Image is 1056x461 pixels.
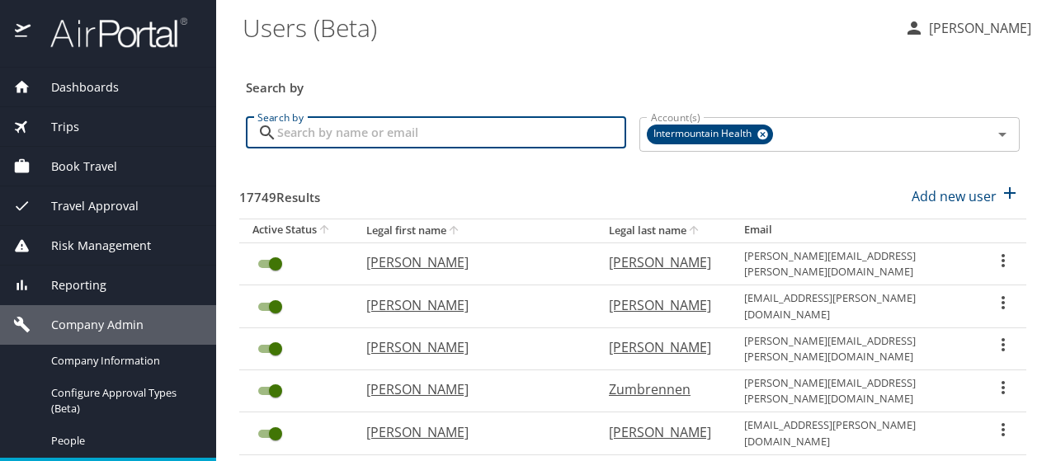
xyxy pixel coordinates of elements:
[239,219,353,242] th: Active Status
[898,13,1038,43] button: [PERSON_NAME]
[31,118,79,136] span: Trips
[609,422,711,442] p: [PERSON_NAME]
[609,379,711,399] p: Zumbrennen
[924,18,1031,38] p: [PERSON_NAME]
[731,370,980,412] td: [PERSON_NAME][EMAIL_ADDRESS][PERSON_NAME][DOMAIN_NAME]
[366,337,576,357] p: [PERSON_NAME]
[31,316,144,334] span: Company Admin
[366,422,576,442] p: [PERSON_NAME]
[31,78,119,96] span: Dashboards
[609,337,711,357] p: [PERSON_NAME]
[353,219,596,242] th: Legal first name
[239,178,320,207] h3: 17749 Results
[731,285,980,327] td: [EMAIL_ADDRESS][PERSON_NAME][DOMAIN_NAME]
[51,353,196,369] span: Company Information
[647,125,773,144] div: Intermountain Health
[32,16,187,49] img: airportal-logo.png
[31,158,117,176] span: Book Travel
[731,219,980,242] th: Email
[609,252,711,272] p: [PERSON_NAME]
[446,223,463,239] button: sort
[51,385,196,416] span: Configure Approval Types (Beta)
[31,276,106,294] span: Reporting
[366,379,576,399] p: [PERSON_NAME]
[317,223,333,238] button: sort
[905,178,1026,214] button: Add new user
[31,237,151,255] span: Risk Management
[366,252,576,272] p: [PERSON_NAME]
[609,295,711,315] p: [PERSON_NAME]
[731,242,980,285] td: [PERSON_NAME][EMAIL_ADDRESS][PERSON_NAME][DOMAIN_NAME]
[277,117,626,148] input: Search by name or email
[31,197,139,215] span: Travel Approval
[246,68,1020,97] h3: Search by
[686,223,703,239] button: sort
[366,295,576,315] p: [PERSON_NAME]
[912,186,997,206] p: Add new user
[243,2,891,53] h1: Users (Beta)
[51,433,196,449] span: People
[647,125,761,143] span: Intermountain Health
[731,412,980,454] td: [EMAIL_ADDRESS][PERSON_NAME][DOMAIN_NAME]
[596,219,731,242] th: Legal last name
[15,16,32,49] img: icon-airportal.png
[991,123,1014,146] button: Open
[731,327,980,369] td: [PERSON_NAME][EMAIL_ADDRESS][PERSON_NAME][DOMAIN_NAME]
